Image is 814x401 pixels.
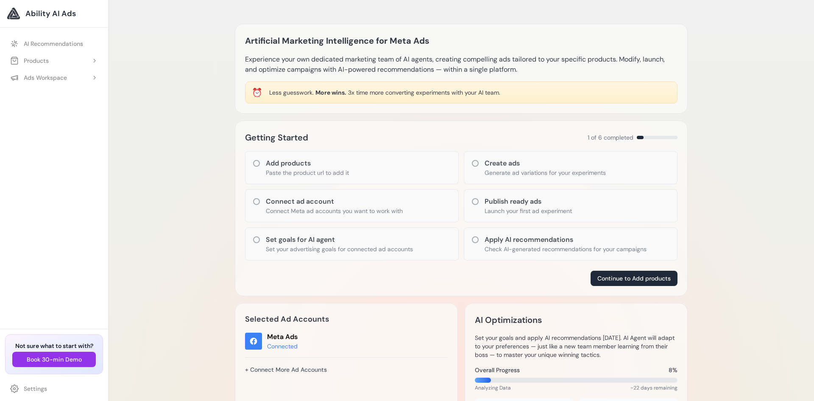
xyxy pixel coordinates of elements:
[5,53,103,68] button: Products
[485,245,647,253] p: Check AI-generated recommendations for your campaigns
[266,235,413,245] h3: Set goals for AI agent
[12,342,96,350] h3: Not sure what to start with?
[591,271,677,286] button: Continue to Add products
[475,313,542,327] h2: AI Optimizations
[348,89,500,96] span: 3x time more converting experiments with your AI team.
[485,196,572,207] h3: Publish ready ads
[485,168,606,177] p: Generate ad variations for your experiments
[10,56,49,65] div: Products
[7,7,101,20] a: Ability AI Ads
[5,381,103,396] a: Settings
[475,384,511,391] span: Analyzing Data
[588,133,633,142] span: 1 of 6 completed
[245,34,429,48] h1: Artificial Marketing Intelligence for Meta Ads
[266,196,403,207] h3: Connect ad account
[245,362,327,377] a: + Connect More Ad Accounts
[315,89,346,96] span: More wins.
[266,245,413,253] p: Set your advertising goals for connected ad accounts
[669,366,677,374] span: 8%
[267,332,298,342] div: Meta Ads
[12,352,96,367] button: Book 30-min Demo
[630,384,677,391] span: ~22 days remaining
[5,36,103,51] a: AI Recommendations
[5,70,103,85] button: Ads Workspace
[269,89,314,96] span: Less guesswork.
[245,54,677,75] p: Experience your own dedicated marketing team of AI agents, creating compelling ads tailored to yo...
[266,207,403,215] p: Connect Meta ad accounts you want to work with
[266,168,349,177] p: Paste the product url to add it
[10,73,67,82] div: Ads Workspace
[25,8,76,20] span: Ability AI Ads
[252,87,262,98] div: ⏰
[245,131,308,144] h2: Getting Started
[485,158,606,168] h3: Create ads
[475,366,520,374] span: Overall Progress
[475,334,677,359] p: Set your goals and apply AI recommendations [DATE]. AI Agent will adapt to your preferences — jus...
[266,158,349,168] h3: Add products
[485,207,572,215] p: Launch your first ad experiment
[485,235,647,245] h3: Apply AI recommendations
[267,342,298,351] div: Connected
[245,313,448,325] h2: Selected Ad Accounts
